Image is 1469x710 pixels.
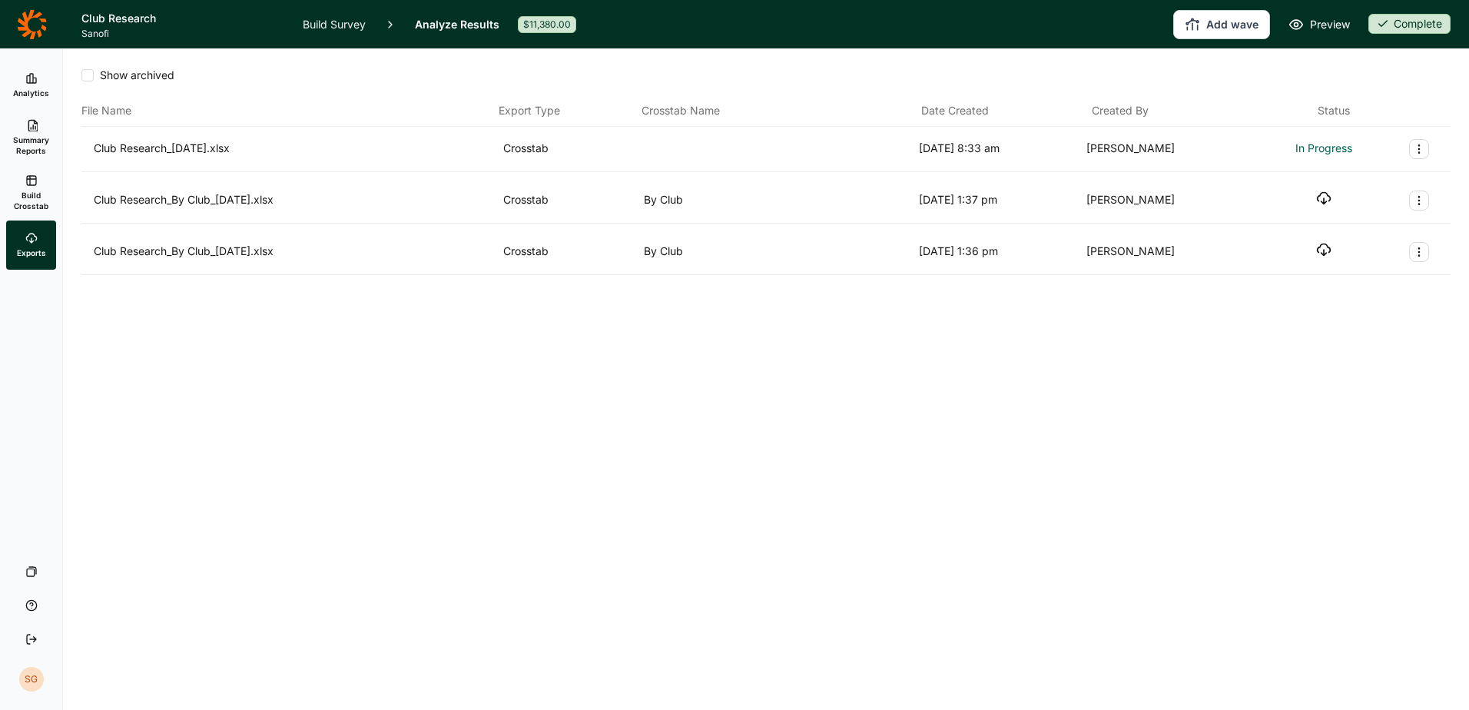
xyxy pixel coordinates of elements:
button: Download file [1316,191,1331,206]
button: Export Actions [1409,242,1429,262]
div: Crosstab [503,191,638,211]
span: Preview [1310,15,1350,34]
div: Club Research_[DATE].xlsx [94,139,497,159]
h1: Club Research [81,9,284,28]
button: Export Actions [1409,191,1429,211]
div: [PERSON_NAME] [1086,139,1248,159]
div: [DATE] 1:36 pm [919,242,1080,262]
div: Club Research_By Club_[DATE].xlsx [94,191,497,211]
div: SG [19,667,44,692]
button: Add wave [1173,10,1270,39]
div: Complete [1368,14,1451,34]
div: Status [1318,101,1350,120]
span: Summary Reports [12,134,50,156]
div: Crosstab [503,139,638,159]
a: Analytics [6,61,56,110]
a: Build Crosstab [6,165,56,221]
button: Complete [1368,14,1451,35]
div: Created By [1092,101,1256,120]
div: By Club [644,191,913,211]
div: Date Created [921,101,1086,120]
button: Export Actions [1409,139,1429,159]
a: Exports [6,221,56,270]
span: Build Crosstab [12,190,50,211]
div: By Club [644,242,913,262]
span: Exports [17,247,46,258]
span: Analytics [13,88,49,98]
a: Preview [1288,15,1350,34]
div: [PERSON_NAME] [1086,242,1248,262]
div: [PERSON_NAME] [1086,191,1248,211]
span: Show archived [94,68,174,83]
div: Export Type [499,101,635,120]
button: Download file [1316,242,1331,257]
div: Crosstab [503,242,638,262]
a: Summary Reports [6,110,56,165]
div: Crosstab Name [642,101,915,120]
span: In Progress [1295,139,1352,158]
div: File Name [81,101,492,120]
span: Sanofi [81,28,284,40]
div: $11,380.00 [518,16,576,33]
div: Club Research_By Club_[DATE].xlsx [94,242,497,262]
div: [DATE] 1:37 pm [919,191,1080,211]
div: [DATE] 8:33 am [919,139,1080,159]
